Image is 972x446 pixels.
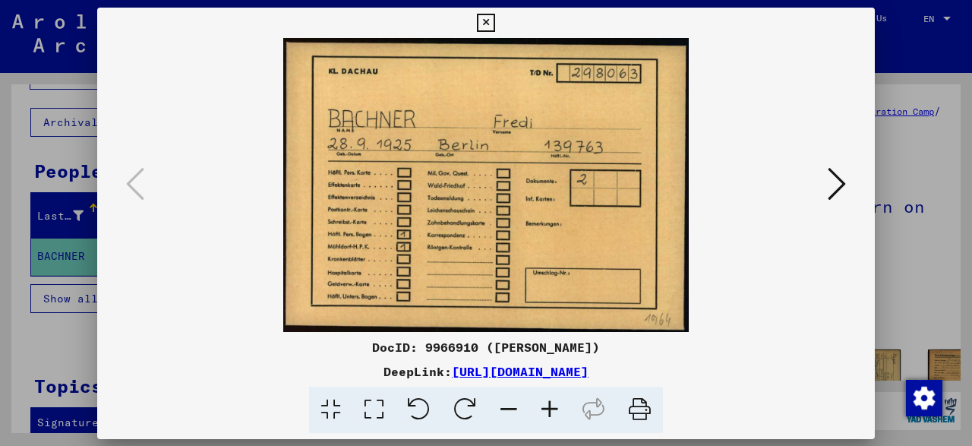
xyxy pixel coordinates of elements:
img: 001.jpg [149,38,823,332]
div: DocID: 9966910 ([PERSON_NAME]) [97,338,875,356]
div: Zustimmung ändern [905,379,942,416]
div: DeepLink: [97,362,875,381]
img: Zustimmung ändern [906,380,942,416]
a: [URL][DOMAIN_NAME] [452,364,589,379]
